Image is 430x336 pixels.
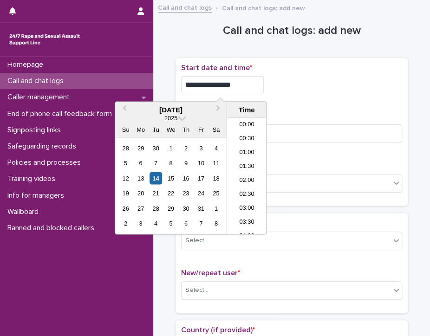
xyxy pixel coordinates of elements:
p: Banned and blocked callers [4,224,102,233]
span: 2025 [164,115,177,122]
div: Choose Sunday, September 28th, 2025 [119,142,132,154]
p: Wallboard [4,207,46,216]
div: Choose Wednesday, October 29th, 2025 [164,202,177,214]
div: Choose Monday, September 29th, 2025 [134,142,147,154]
div: Choose Wednesday, October 15th, 2025 [164,172,177,184]
li: 02:30 [227,188,267,202]
div: Choose Thursday, October 16th, 2025 [180,172,192,184]
div: [DATE] [115,105,227,114]
div: Mo [134,123,147,136]
div: Choose Wednesday, October 22nd, 2025 [164,187,177,200]
div: Tu [150,123,162,136]
div: Choose Thursday, November 6th, 2025 [180,217,192,230]
div: Fr [195,123,207,136]
li: 01:00 [227,146,267,160]
p: Caller management [4,93,77,102]
div: Choose Monday, October 6th, 2025 [134,157,147,169]
li: 03:00 [227,202,267,216]
div: Th [180,123,192,136]
span: Start date and time [181,64,252,71]
div: Choose Tuesday, September 30th, 2025 [150,142,162,154]
div: Choose Tuesday, October 14th, 2025 [150,172,162,184]
div: Choose Sunday, November 2nd, 2025 [119,217,132,230]
li: 02:00 [227,174,267,188]
div: Choose Saturday, November 1st, 2025 [210,202,222,214]
p: Safeguarding records [4,142,84,151]
div: Choose Thursday, October 23rd, 2025 [180,187,192,200]
div: Choose Sunday, October 5th, 2025 [119,157,132,169]
div: Choose Monday, October 27th, 2025 [134,202,147,214]
p: Call and chat logs: add new [222,2,305,13]
div: Choose Tuesday, October 28th, 2025 [150,202,162,214]
div: Su [119,123,132,136]
div: Time [229,105,264,114]
div: Choose Saturday, October 11th, 2025 [210,157,222,169]
p: Homepage [4,60,51,69]
div: Choose Friday, October 10th, 2025 [195,157,207,169]
div: Choose Saturday, November 8th, 2025 [210,217,222,230]
div: Choose Tuesday, November 4th, 2025 [150,217,162,230]
div: Choose Friday, October 3rd, 2025 [195,142,207,154]
a: Call and chat logs [158,2,212,13]
p: End of phone call feedback form [4,110,119,118]
div: Choose Saturday, October 25th, 2025 [210,187,222,200]
div: Choose Thursday, October 2nd, 2025 [180,142,192,154]
div: Choose Wednesday, October 1st, 2025 [164,142,177,154]
div: Choose Wednesday, October 8th, 2025 [164,157,177,169]
li: 00:30 [227,132,267,146]
p: Call and chat logs [4,77,71,85]
div: Choose Tuesday, October 7th, 2025 [150,157,162,169]
div: Choose Monday, October 20th, 2025 [134,187,147,200]
p: Signposting links [4,126,68,135]
div: Choose Sunday, October 12th, 2025 [119,172,132,184]
div: Select... [185,236,208,246]
div: Choose Thursday, October 30th, 2025 [180,202,192,214]
div: Choose Thursday, October 9th, 2025 [180,157,192,169]
div: Choose Monday, November 3rd, 2025 [134,217,147,230]
div: Choose Sunday, October 19th, 2025 [119,187,132,200]
div: Choose Friday, October 17th, 2025 [195,172,207,184]
div: Choose Wednesday, November 5th, 2025 [164,217,177,230]
li: 04:00 [227,230,267,244]
li: 03:30 [227,216,267,230]
div: Choose Sunday, October 26th, 2025 [119,202,132,214]
div: Choose Tuesday, October 21st, 2025 [150,187,162,200]
div: Choose Friday, November 7th, 2025 [195,217,207,230]
div: Choose Saturday, October 18th, 2025 [210,172,222,184]
p: Info for managers [4,191,72,200]
span: New/repeat user [181,269,240,277]
span: Country (if provided) [181,326,255,334]
div: We [164,123,177,136]
h1: Call and chat logs: add new [176,24,408,38]
li: 00:00 [227,118,267,132]
div: Sa [210,123,222,136]
p: Training videos [4,174,63,183]
button: Previous Month [116,103,131,117]
div: Select... [185,285,208,295]
div: Choose Friday, October 31st, 2025 [195,202,207,214]
div: Choose Saturday, October 4th, 2025 [210,142,222,154]
button: Next Month [212,103,227,117]
li: 01:30 [227,160,267,174]
div: Choose Monday, October 13th, 2025 [134,172,147,184]
p: Policies and processes [4,158,88,167]
div: Choose Friday, October 24th, 2025 [195,187,207,200]
div: month 2025-10 [118,141,223,231]
img: rhQMoQhaT3yELyF149Cw [7,30,82,49]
